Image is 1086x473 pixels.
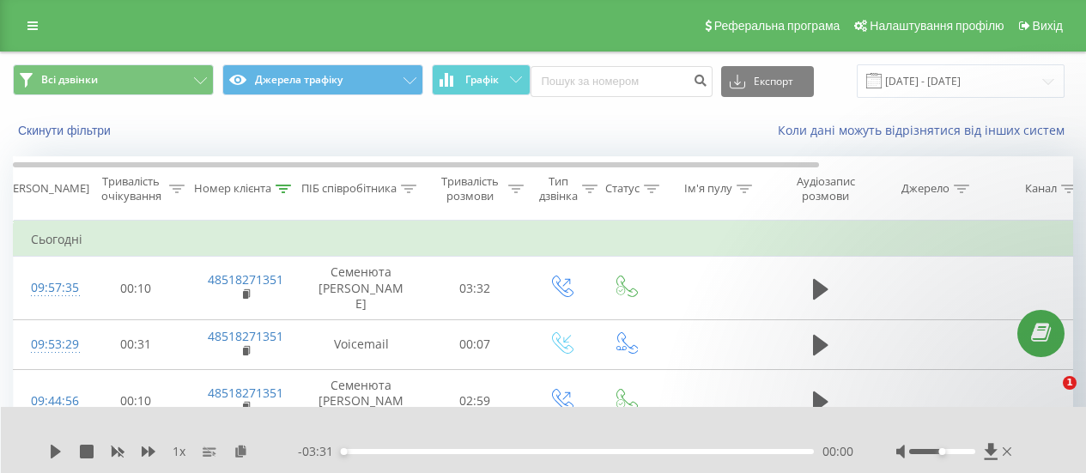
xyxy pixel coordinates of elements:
td: 02:59 [422,370,529,434]
div: Аудіозапис розмови [784,174,867,203]
button: Графік [432,64,531,95]
div: [PERSON_NAME] [3,182,89,197]
td: Семенюта [PERSON_NAME] [301,257,422,320]
a: 48518271351 [208,385,283,401]
span: Налаштування профілю [870,19,1004,33]
button: Експорт [721,66,814,97]
button: Скинути фільтри [13,123,119,138]
td: 03:32 [422,257,529,320]
span: Графік [465,74,499,86]
td: 00:10 [82,370,190,434]
input: Пошук за номером [531,66,713,97]
div: Ім'я пулу [684,182,732,197]
div: Тип дзвінка [539,174,578,203]
a: 48518271351 [208,271,283,288]
div: Тривалість очікування [97,174,165,203]
div: Accessibility label [341,448,348,455]
div: Канал [1025,182,1057,197]
span: 00:00 [822,443,853,460]
a: Коли дані можуть відрізнятися вiд інших систем [778,122,1073,138]
td: 00:07 [422,319,529,369]
div: ПІБ співробітника [301,182,397,197]
div: Accessibility label [939,448,946,455]
div: Джерело [901,182,949,197]
td: Семенюта [PERSON_NAME] [301,370,422,434]
div: Номер клієнта [194,182,271,197]
td: Voicemail [301,319,422,369]
td: 00:10 [82,257,190,320]
iframe: Intercom live chat [1028,376,1069,417]
div: Статус [605,182,640,197]
div: 09:57:35 [31,271,65,305]
button: Джерела трафіку [222,64,423,95]
button: Всі дзвінки [13,64,214,95]
span: Реферальна програма [714,19,840,33]
td: 00:31 [82,319,190,369]
span: 1 [1063,376,1077,390]
span: 1 x [173,443,185,460]
div: Тривалість розмови [436,174,504,203]
div: 09:44:56 [31,385,65,418]
span: - 03:31 [298,443,342,460]
span: Всі дзвінки [41,73,98,87]
a: 48518271351 [208,328,283,344]
div: 09:53:29 [31,328,65,361]
span: Вихід [1033,19,1063,33]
